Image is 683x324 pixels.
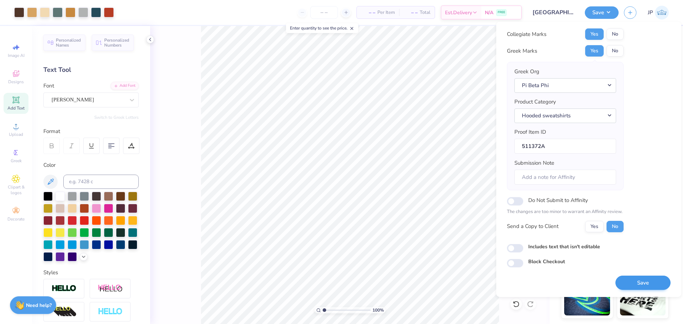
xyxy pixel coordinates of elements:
span: – – [361,9,375,16]
span: Total [420,9,430,16]
div: Greek Marks [507,47,537,55]
input: Untitled Design [527,5,579,20]
img: Negative Space [98,308,123,316]
span: FREE [498,10,505,15]
span: Per Item [377,9,395,16]
div: Collegiate Marks [507,30,546,38]
label: Greek Org [514,68,539,76]
button: Hooded sweatshirts [514,108,616,123]
p: The changes are too minor to warrant an Affinity review. [507,208,624,216]
span: Est. Delivery [445,9,472,16]
input: Add a note for Affinity [514,170,616,185]
span: N/A [485,9,493,16]
label: Product Category [514,98,556,106]
span: JP [648,9,653,17]
div: Enter quantity to see the price. [286,23,358,33]
span: Image AI [8,53,25,58]
button: Save [585,6,619,19]
button: Save [615,276,671,290]
img: John Paul Torres [655,6,669,20]
label: Font [43,82,54,90]
div: Text Tool [43,65,139,75]
div: Styles [43,269,139,277]
input: – – [310,6,338,19]
label: Submission Note [514,159,554,167]
label: Do Not Submit to Affinity [528,196,588,205]
img: 3d Illusion [52,306,76,318]
span: Clipart & logos [4,184,28,196]
img: Glow in the Dark Ink [564,280,610,315]
button: No [607,28,624,40]
span: 100 % [372,307,384,313]
button: Yes [585,45,604,57]
span: Upload [9,132,23,137]
label: Proof Item ID [514,128,546,136]
span: Personalized Numbers [104,38,129,48]
span: Designs [8,79,24,85]
div: Send a Copy to Client [507,222,558,230]
span: Add Text [7,105,25,111]
div: Color [43,161,139,169]
button: No [607,45,624,57]
img: Shadow [98,284,123,293]
input: e.g. 7428 c [63,175,139,189]
button: Yes [585,28,604,40]
img: Water based Ink [620,280,666,315]
strong: Need help? [26,302,52,309]
div: Add Font [111,82,139,90]
div: Format [43,127,139,136]
span: – – [403,9,418,16]
span: Decorate [7,216,25,222]
a: JP [648,6,669,20]
button: Yes [585,221,604,232]
label: Includes text that isn't editable [528,243,600,250]
span: Greek [11,158,22,164]
button: Pi Beta Phi [514,78,616,93]
button: Switch to Greek Letters [94,115,139,120]
span: Personalized Names [56,38,81,48]
button: No [607,221,624,232]
img: Stroke [52,285,76,293]
label: Block Checkout [528,258,565,265]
